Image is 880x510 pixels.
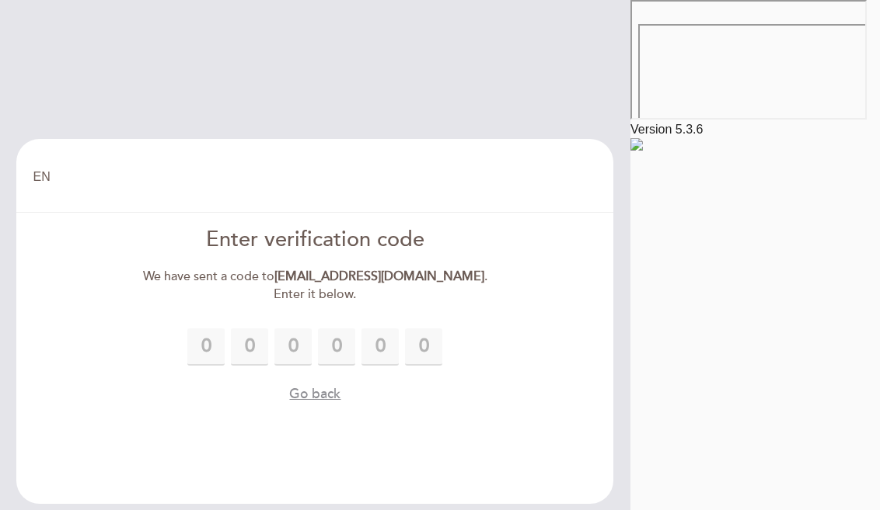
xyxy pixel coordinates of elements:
input: 0 [231,328,268,366]
div: We have sent a code to . Enter it below. [137,268,494,304]
input: 0 [361,328,399,366]
input: 0 [405,328,442,366]
div: Enter verification code [137,225,494,255]
input: 0 [274,328,312,366]
iframe: profile [6,23,243,142]
input: 0 [318,328,355,366]
div: Version 5.3.6 [630,123,880,137]
strong: [EMAIL_ADDRESS][DOMAIN_NAME] [274,269,484,284]
button: Go back [289,384,340,404]
img: logo.svg [630,138,643,151]
input: 0 [187,328,225,366]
